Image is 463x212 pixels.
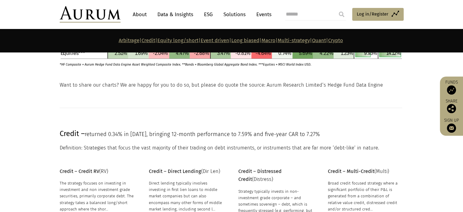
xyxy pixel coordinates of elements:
a: Long biased [231,38,259,43]
div: Share [443,99,460,113]
input: Submit [335,8,348,20]
span: Credit – [60,129,85,138]
span: Log in/Register [357,10,388,18]
a: Funds [443,80,460,95]
a: Quant [312,38,326,43]
a: Arbitrage [119,38,139,43]
strong: Credit – Direct Lending [149,168,201,174]
a: Event driven [201,38,229,43]
a: Log in/Register [352,8,404,21]
p: *HF Composite = Aurum Hedge Fund Data Engine Asset Weighted Composite Index. **Bonds = Bloomberg ... [60,59,385,67]
img: Sign up to our newsletter [447,124,456,133]
a: Credit [142,38,155,43]
a: Multi-strategy [278,38,310,43]
span: debt-like [334,145,354,151]
img: Access Funds [447,85,456,95]
strong: Credit – Credit RV [60,168,99,174]
a: ESG [201,9,216,20]
a: About [130,9,150,20]
img: Share this post [447,104,456,113]
p: (RV) [60,167,134,175]
a: Events [253,9,272,20]
strong: | | | | | | | | [119,38,343,43]
a: Crypto [328,38,343,43]
p: (Dir Len) [149,167,223,175]
a: Sign up [443,118,460,133]
a: Data & Insights [154,9,196,20]
p: (Distress) [238,167,313,184]
a: Equity long/short [157,38,198,43]
strong: Credit – Distressed Credit [238,168,282,182]
p: (Multi) [328,167,402,175]
strong: Credit – Multi-Credit [328,168,374,174]
img: Aurum [60,6,121,23]
p: Want to share our charts? We are happy for you to do so, but please do quote the source: Aurum Re... [60,81,402,89]
p: Definition: Strategies that focus the vast majority of their trading on debt instruments, or inst... [60,144,402,152]
a: Solutions [220,9,249,20]
span: returned 0.34% in [DATE], bringing 12-month performance to 7.59% and five-year CAR to 7.27% [85,131,320,138]
a: Macro [261,38,275,43]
